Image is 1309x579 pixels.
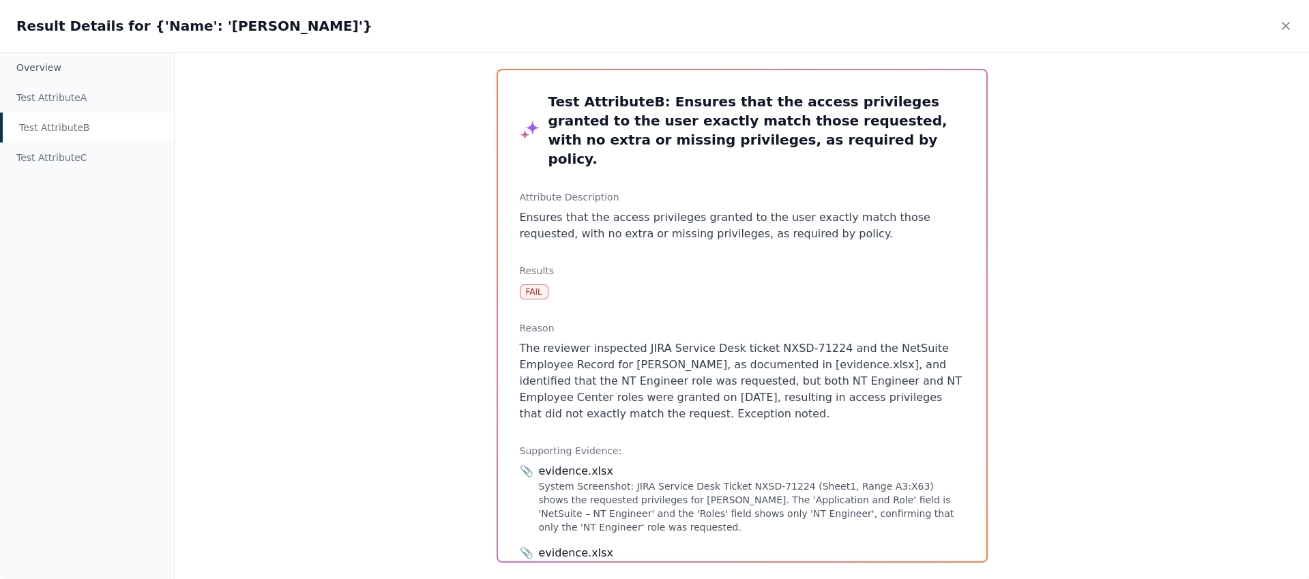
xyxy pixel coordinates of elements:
[539,463,965,479] div: evidence.xlsx
[520,190,965,204] h3: Attribute Description
[520,321,965,335] h3: Reason
[520,209,965,242] p: Ensures that the access privileges granted to the user exactly match those requested, with no ext...
[520,463,533,479] span: 📎
[520,340,965,422] p: The reviewer inspected JIRA Service Desk ticket NXSD-71224 and the NetSuite Employee Record for [...
[520,284,548,299] div: Fail
[539,545,965,561] div: evidence.xlsx
[520,545,533,561] span: 📎
[548,92,965,168] h3: Test Attribute B : Ensures that the access privileges granted to the user exactly match those req...
[539,479,965,534] div: System Screenshot: JIRA Service Desk Ticket NXSD-71224 (Sheet1, Range A3:X63) shows the requested...
[16,16,372,35] h2: Result Details for {'Name': '[PERSON_NAME]'}
[520,264,965,278] h3: Results
[520,444,965,458] h3: Supporting Evidence:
